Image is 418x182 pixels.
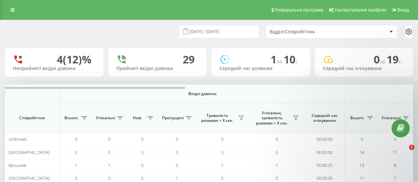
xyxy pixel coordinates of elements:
[304,146,345,159] td: 00:00:00
[275,7,323,13] span: Реферальна програма
[11,115,54,121] span: Співробітник
[360,149,364,155] span: 14
[141,149,143,155] span: 0
[63,115,79,121] span: Всього
[176,136,178,142] span: 0
[75,136,77,142] span: 0
[9,136,27,142] span: Unknown
[176,175,178,181] span: 1
[221,136,223,142] span: 0
[349,115,365,121] span: Всього
[141,162,143,168] span: 0
[77,91,328,96] span: Вхідні дзвінки
[108,162,110,168] span: 1
[396,145,411,161] iframe: Intercom live chat
[198,113,236,123] span: Тривалість розмови > Х сек.
[361,136,363,142] span: 0
[162,115,184,121] span: Пропущені
[183,53,195,66] div: 29
[219,66,302,71] div: Середній час розмови
[253,110,291,126] span: Унікальні, тривалість розмови > Х сек.
[9,175,50,181] span: [GEOGRAPHIC_DATA]
[382,115,401,121] span: Унікальні
[75,175,77,181] span: 0
[276,162,278,168] span: 1
[9,162,26,168] span: Вроцлав
[116,66,199,71] div: Прийняті вхідні дзвінки
[380,58,387,65] span: хв
[221,162,223,168] span: 1
[221,149,223,155] span: 0
[276,149,278,155] span: 0
[335,7,386,13] span: Налаштування профілю
[387,52,401,66] span: 19
[276,136,278,142] span: 0
[108,175,110,181] span: 0
[13,66,95,71] div: Неприйняті вхідні дзвінки
[398,7,409,13] span: Вихід
[276,175,278,181] span: 0
[409,145,414,150] span: 1
[304,159,345,172] td: 00:00:25
[75,149,77,155] span: 0
[304,133,345,146] td: 00:00:00
[129,115,145,121] span: Нові
[141,175,143,181] span: 0
[141,136,143,142] span: 0
[271,52,284,66] span: 1
[108,149,110,155] span: 0
[9,149,50,155] span: [GEOGRAPHIC_DATA]
[176,149,178,155] span: 0
[374,52,387,66] span: 0
[277,58,284,65] span: хв
[221,175,223,181] span: 0
[57,53,92,66] div: 4 (12)%
[360,162,364,168] span: 13
[108,136,110,142] span: 0
[393,149,397,155] span: 11
[75,162,77,168] span: 1
[270,29,349,35] div: Відділ/Співробітник
[309,113,340,123] span: Середній час очікування
[394,175,396,181] span: 7
[399,58,401,65] span: c
[394,162,396,168] span: 8
[360,175,364,181] span: 11
[323,66,405,71] div: Середній час очікування
[394,136,396,142] span: 0
[96,115,115,121] span: Унікальні
[284,52,298,66] span: 10
[295,58,298,65] span: c
[176,162,178,168] span: 0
